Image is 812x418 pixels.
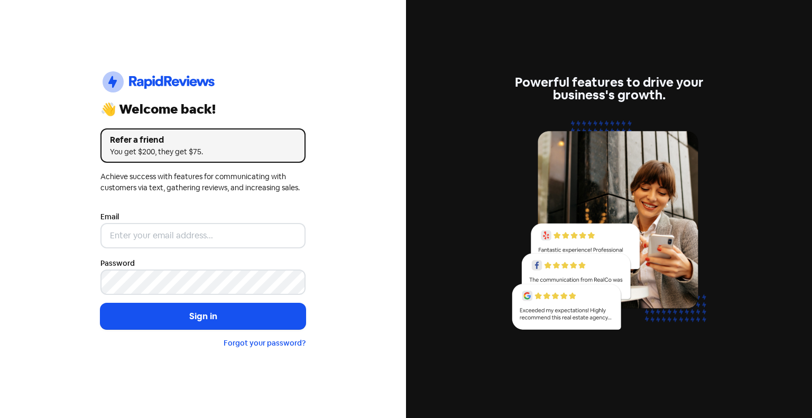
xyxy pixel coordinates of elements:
div: Achieve success with features for communicating with customers via text, gathering reviews, and i... [100,171,306,193]
div: You get $200, they get $75. [110,146,296,157]
label: Email [100,211,119,222]
button: Sign in [100,303,306,330]
img: reviews [506,114,712,342]
label: Password [100,258,135,269]
div: Refer a friend [110,134,296,146]
a: Forgot your password? [224,338,306,348]
div: Powerful features to drive your business's growth. [506,76,712,101]
div: 👋 Welcome back! [100,103,306,116]
input: Enter your email address... [100,223,306,248]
